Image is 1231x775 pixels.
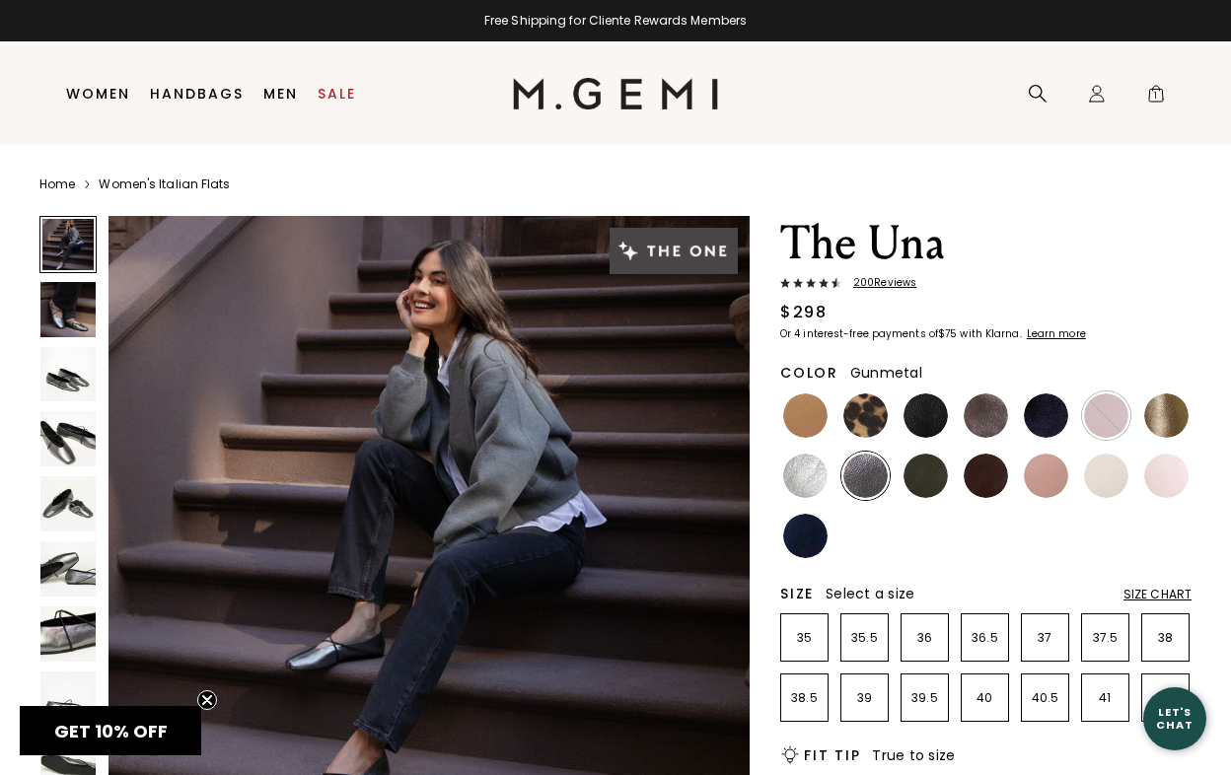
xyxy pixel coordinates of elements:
[780,326,938,341] klarna-placement-style-body: Or 4 interest-free payments of
[843,454,888,498] img: Gunmetal
[40,476,96,531] img: The Una
[40,282,96,337] img: The Una
[1025,328,1086,340] a: Learn more
[40,541,96,597] img: The Una
[1144,454,1189,498] img: Ballerina Pink
[1082,690,1128,706] p: 41
[938,326,957,341] klarna-placement-style-amount: $75
[1022,690,1068,706] p: 40.5
[841,630,888,646] p: 35.5
[1024,454,1068,498] img: Antique Rose
[39,176,75,192] a: Home
[99,176,230,192] a: Women's Italian Flats
[54,719,168,743] span: GET 10% OFF
[783,514,828,558] img: Navy
[1022,630,1068,646] p: 37
[872,745,955,765] span: True to size
[960,326,1024,341] klarna-placement-style-body: with Klarna
[1024,393,1068,438] img: Midnight Blue
[1123,587,1192,602] div: Size Chart
[902,630,948,646] p: 36
[1142,690,1189,706] p: 42
[962,630,1008,646] p: 36.5
[780,277,1192,293] a: 200Reviews
[20,706,201,755] div: GET 10% OFFClose teaser
[1082,630,1128,646] p: 37.5
[804,747,860,763] h2: Fit Tip
[850,363,922,383] span: Gunmetal
[40,606,96,662] img: The Una
[40,411,96,466] img: The Una
[513,78,719,109] img: M.Gemi
[1142,630,1189,646] p: 38
[841,277,916,289] span: 200 Review s
[780,365,838,381] h2: Color
[962,690,1008,706] p: 40
[40,671,96,727] img: The Una
[318,86,356,102] a: Sale
[780,586,814,601] h2: Size
[780,216,1192,271] h1: The Una
[1027,326,1086,341] klarna-placement-style-cta: Learn more
[40,347,96,402] img: The Una
[964,454,1008,498] img: Chocolate
[841,690,888,706] p: 39
[904,454,948,498] img: Military
[843,393,888,438] img: Leopard Print
[783,454,828,498] img: Silver
[1084,454,1128,498] img: Ecru
[904,393,948,438] img: Black
[780,301,827,324] div: $298
[826,584,914,603] span: Select a size
[1146,88,1166,107] span: 1
[781,690,828,706] p: 38.5
[66,86,130,102] a: Women
[197,690,217,710] button: Close teaser
[781,630,828,646] p: 35
[1144,393,1189,438] img: Gold
[1143,706,1206,731] div: Let's Chat
[964,393,1008,438] img: Cocoa
[150,86,244,102] a: Handbags
[1084,393,1128,438] img: Burgundy
[783,393,828,438] img: Light Tan
[902,690,948,706] p: 39.5
[610,228,738,274] img: The One tag
[263,86,298,102] a: Men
